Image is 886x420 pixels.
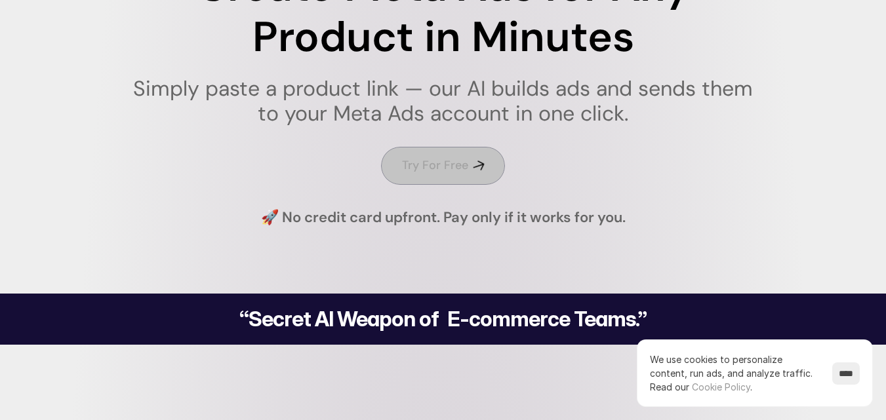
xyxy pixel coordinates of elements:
[206,309,681,330] h2: “Secret AI Weapon of E-commerce Teams.”
[650,353,819,394] p: We use cookies to personalize content, run ads, and analyze traffic.
[402,157,468,174] h4: Try For Free
[261,208,626,228] h4: 🚀 No credit card upfront. Pay only if it works for you.
[650,381,752,392] span: Read our .
[125,76,761,126] h1: Simply paste a product link — our AI builds ads and sends them to your Meta Ads account in one cl...
[381,147,505,184] a: Try For Free
[692,381,750,392] a: Cookie Policy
